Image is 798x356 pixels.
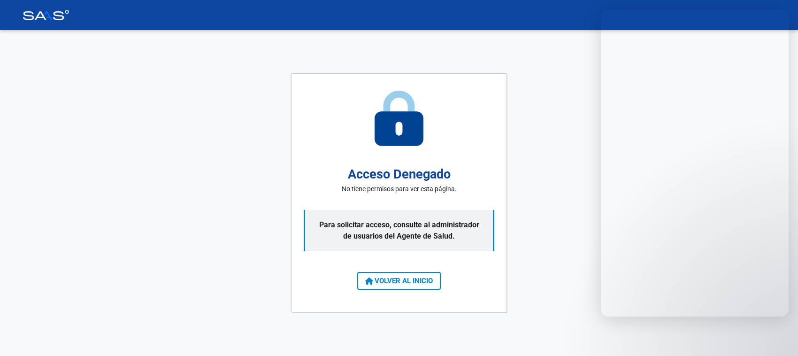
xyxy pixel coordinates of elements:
p: Para solicitar acceso, consulte al administrador de usuarios del Agente de Salud. [304,210,494,251]
img: access-denied [375,91,423,146]
iframe: Intercom live chat [766,324,789,347]
p: No tiene permisos para ver esta página. [342,184,457,194]
button: VOLVER AL INICIO [357,272,441,290]
span: VOLVER AL INICIO [365,277,433,285]
img: Logo SAAS [23,10,69,20]
iframe: Intercom live chat [601,9,789,317]
h2: Acceso Denegado [348,165,451,184]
